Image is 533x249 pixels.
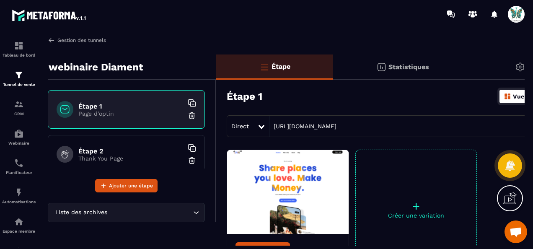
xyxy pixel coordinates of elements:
img: trash [188,156,196,165]
a: formationformationTunnel de vente [2,64,36,93]
span: Direct [231,123,249,130]
p: Espace membre [2,229,36,233]
img: formation [14,99,24,109]
span: Ajouter une étape [109,182,153,190]
img: image [227,150,349,234]
a: Gestion des tunnels [48,36,106,44]
img: automations [14,129,24,139]
p: Automatisations [2,200,36,204]
p: Tunnel de vente [2,82,36,87]
h3: Étape 1 [227,91,262,102]
h6: Étape 1 [78,102,183,110]
img: formation [14,41,24,51]
input: Search for option [109,208,191,217]
button: Ajouter une étape [95,179,158,192]
img: arrow [48,36,55,44]
p: Page d'optin [78,110,183,117]
p: Étape [272,62,290,70]
p: Thank You Page [78,155,183,162]
a: automationsautomationsEspace membre [2,210,36,240]
a: formationformationCRM [2,93,36,122]
img: automations [14,217,24,227]
img: automations [14,187,24,197]
p: Planificateur [2,170,36,175]
img: bars-o.4a397970.svg [259,62,269,72]
p: CRM [2,112,36,116]
img: stats.20deebd0.svg [376,62,386,72]
img: dashboard-orange.40269519.svg [504,93,511,100]
h6: Étape 2 [78,147,183,155]
a: automationsautomationsWebinaire [2,122,36,152]
img: scheduler [14,158,24,168]
a: [URL][DOMAIN_NAME] [269,123,336,130]
p: webinaire Diament [49,59,143,75]
img: setting-gr.5f69749f.svg [515,62,525,72]
a: schedulerschedulerPlanificateur [2,152,36,181]
p: Tableau de bord [2,53,36,57]
p: Webinaire [2,141,36,145]
p: Créer une variation [356,212,476,219]
img: logo [12,8,87,23]
img: formation [14,70,24,80]
img: trash [188,112,196,120]
a: formationformationTableau de bord [2,34,36,64]
a: Ouvrir le chat [505,220,527,243]
p: + [356,200,476,212]
p: Statistiques [388,63,429,71]
span: Liste des archives [53,208,109,217]
a: automationsautomationsAutomatisations [2,181,36,210]
div: Search for option [48,203,205,222]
